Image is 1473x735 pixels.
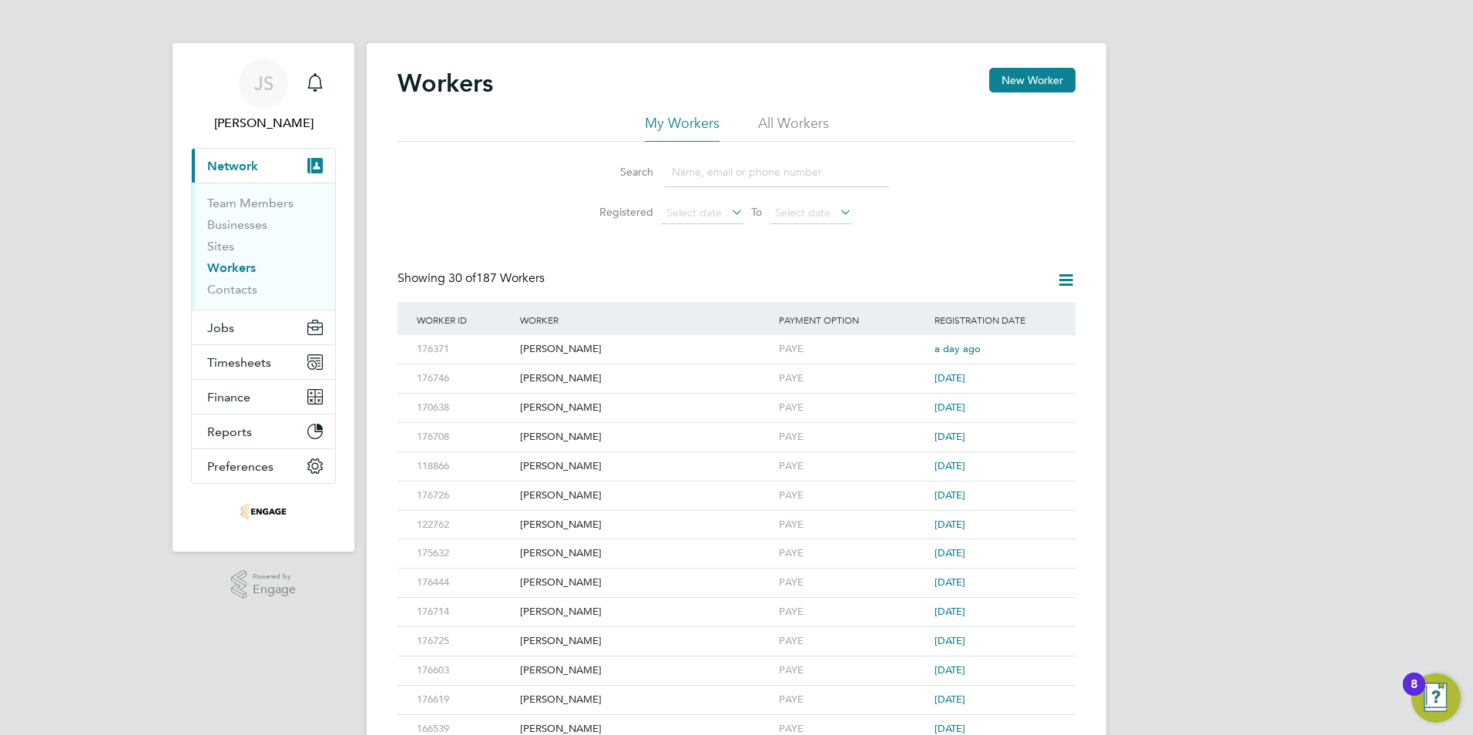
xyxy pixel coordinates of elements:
[253,583,296,596] span: Engage
[931,302,1060,337] div: Registration Date
[584,205,653,219] label: Registered
[413,335,516,364] div: 176371
[516,656,775,685] div: [PERSON_NAME]
[775,482,931,510] div: PAYE
[192,149,335,183] button: Network
[413,393,1060,406] a: 170638[PERSON_NAME]PAYE[DATE]
[398,270,548,287] div: Showing
[398,68,493,99] h2: Workers
[192,183,335,310] div: Network
[775,598,931,626] div: PAYE
[413,422,1060,435] a: 176708[PERSON_NAME]PAYE[DATE]
[934,634,965,647] span: [DATE]
[516,686,775,714] div: [PERSON_NAME]
[775,394,931,422] div: PAYE
[413,423,516,451] div: 176708
[775,627,931,656] div: PAYE
[934,546,965,559] span: [DATE]
[192,449,335,483] button: Preferences
[448,270,476,286] span: 30 of
[775,302,931,337] div: Payment Option
[207,260,256,275] a: Workers
[413,539,1060,552] a: 175632[PERSON_NAME]PAYE[DATE]
[934,693,965,706] span: [DATE]
[191,499,336,524] a: Go to home page
[775,335,931,364] div: PAYE
[516,302,775,337] div: Worker
[775,686,931,714] div: PAYE
[413,394,516,422] div: 170638
[448,270,545,286] span: 187 Workers
[934,605,965,618] span: [DATE]
[207,321,234,335] span: Jobs
[516,511,775,539] div: [PERSON_NAME]
[934,459,965,472] span: [DATE]
[413,364,516,393] div: 176746
[254,73,273,93] span: JS
[413,627,516,656] div: 176725
[775,539,931,568] div: PAYE
[775,423,931,451] div: PAYE
[413,452,516,481] div: 118866
[207,217,267,232] a: Businesses
[775,569,931,597] div: PAYE
[191,59,336,133] a: JS[PERSON_NAME]
[240,499,287,524] img: acceptrec-logo-retina.png
[413,714,1060,727] a: 166539[PERSON_NAME]PAYE[DATE]
[934,663,965,676] span: [DATE]
[775,656,931,685] div: PAYE
[192,414,335,448] button: Reports
[934,488,965,502] span: [DATE]
[584,165,653,179] label: Search
[1411,673,1461,723] button: Open Resource Center, 8 new notifications
[934,371,965,384] span: [DATE]
[207,390,250,404] span: Finance
[207,196,294,210] a: Team Members
[413,451,1060,465] a: 118866[PERSON_NAME]PAYE[DATE]
[516,394,775,422] div: [PERSON_NAME]
[516,364,775,393] div: [PERSON_NAME]
[413,539,516,568] div: 175632
[516,452,775,481] div: [PERSON_NAME]
[747,202,767,222] span: To
[207,282,257,297] a: Contacts
[758,114,829,142] li: All Workers
[516,482,775,510] div: [PERSON_NAME]
[231,570,297,599] a: Powered byEngage
[645,114,720,142] li: My Workers
[413,685,1060,698] a: 176619[PERSON_NAME]PAYE[DATE]
[775,511,931,539] div: PAYE
[666,206,722,220] span: Select date
[413,569,516,597] div: 176444
[413,511,516,539] div: 122762
[413,302,516,337] div: Worker ID
[934,401,965,414] span: [DATE]
[413,568,1060,581] a: 176444[PERSON_NAME]PAYE[DATE]
[413,481,1060,494] a: 176726[PERSON_NAME]PAYE[DATE]
[192,380,335,414] button: Finance
[775,452,931,481] div: PAYE
[207,355,271,370] span: Timesheets
[934,722,965,735] span: [DATE]
[207,239,234,253] a: Sites
[934,576,965,589] span: [DATE]
[516,598,775,626] div: [PERSON_NAME]
[413,656,516,685] div: 176603
[775,206,830,220] span: Select date
[207,425,252,439] span: Reports
[516,335,775,364] div: [PERSON_NAME]
[413,686,516,714] div: 176619
[413,334,1060,347] a: 176371[PERSON_NAME]PAYEa day ago
[173,43,354,552] nav: Main navigation
[516,569,775,597] div: [PERSON_NAME]
[192,310,335,344] button: Jobs
[413,597,1060,610] a: 176714[PERSON_NAME]PAYE[DATE]
[207,459,273,474] span: Preferences
[413,364,1060,377] a: 176746[PERSON_NAME]PAYE[DATE]
[775,364,931,393] div: PAYE
[413,656,1060,669] a: 176603[PERSON_NAME]PAYE[DATE]
[516,539,775,568] div: [PERSON_NAME]
[934,430,965,443] span: [DATE]
[413,626,1060,639] a: 176725[PERSON_NAME]PAYE[DATE]
[516,627,775,656] div: [PERSON_NAME]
